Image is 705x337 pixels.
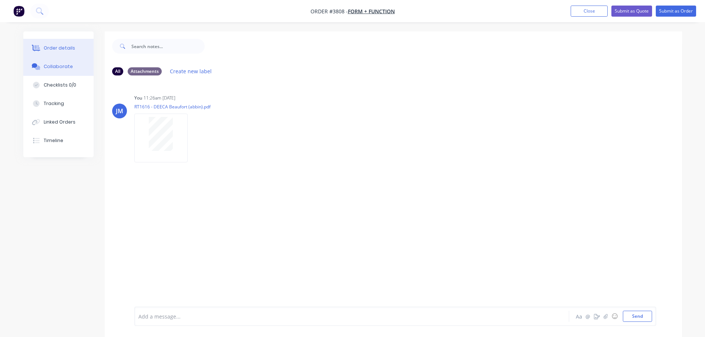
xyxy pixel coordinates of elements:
[144,95,175,101] div: 11:26am [DATE]
[134,95,142,101] div: You
[44,45,75,51] div: Order details
[23,131,94,150] button: Timeline
[23,57,94,76] button: Collaborate
[575,312,584,321] button: Aa
[44,137,63,144] div: Timeline
[134,104,211,110] p: RT1616 - DEECA Beaufort (abbin).pdf
[23,39,94,57] button: Order details
[610,312,619,321] button: ☺
[348,8,395,15] a: Form + Function
[611,6,652,17] button: Submit as Quote
[310,8,348,15] span: Order #3808 -
[571,6,608,17] button: Close
[23,113,94,131] button: Linked Orders
[166,66,216,76] button: Create new label
[656,6,696,17] button: Submit as Order
[44,63,73,70] div: Collaborate
[112,67,123,75] div: All
[623,311,652,322] button: Send
[23,76,94,94] button: Checklists 0/0
[44,82,76,88] div: Checklists 0/0
[23,94,94,113] button: Tracking
[116,107,123,115] div: JM
[131,39,205,54] input: Search notes...
[128,67,162,75] div: Attachments
[584,312,592,321] button: @
[44,119,75,125] div: Linked Orders
[44,100,64,107] div: Tracking
[13,6,24,17] img: Factory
